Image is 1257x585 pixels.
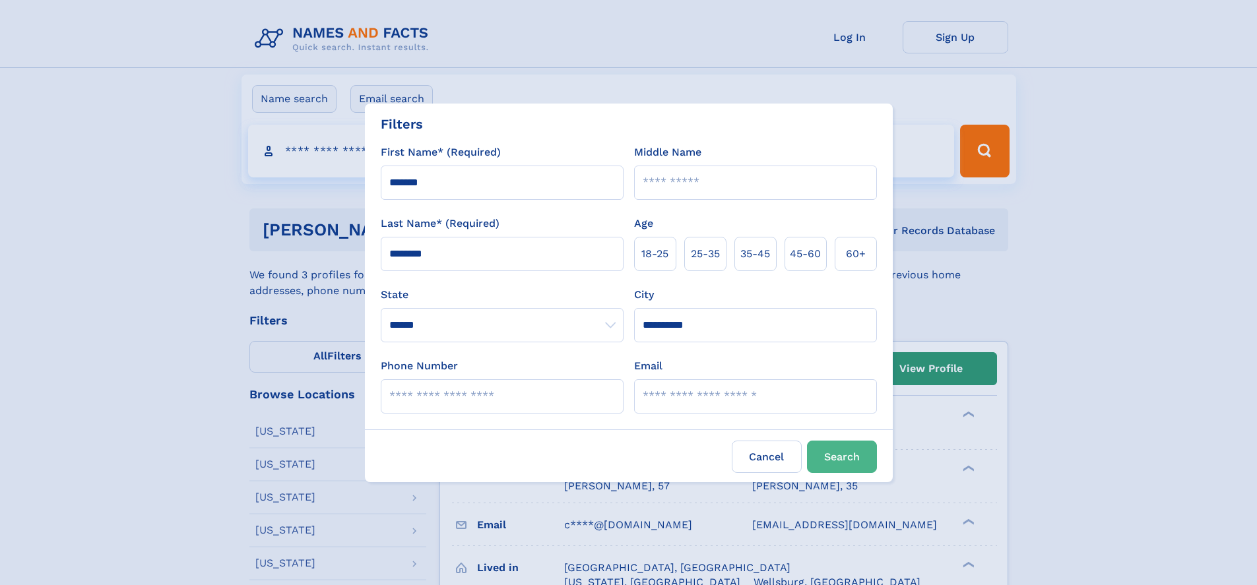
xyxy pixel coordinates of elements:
[691,246,720,262] span: 25‑35
[381,144,501,160] label: First Name* (Required)
[634,358,662,374] label: Email
[381,216,500,231] label: Last Name* (Required)
[381,287,624,303] label: State
[381,114,423,134] div: Filters
[641,246,668,262] span: 18‑25
[634,287,654,303] label: City
[381,358,458,374] label: Phone Number
[634,144,701,160] label: Middle Name
[732,441,802,473] label: Cancel
[807,441,877,473] button: Search
[634,216,653,231] label: Age
[846,246,866,262] span: 60+
[740,246,770,262] span: 35‑45
[790,246,821,262] span: 45‑60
